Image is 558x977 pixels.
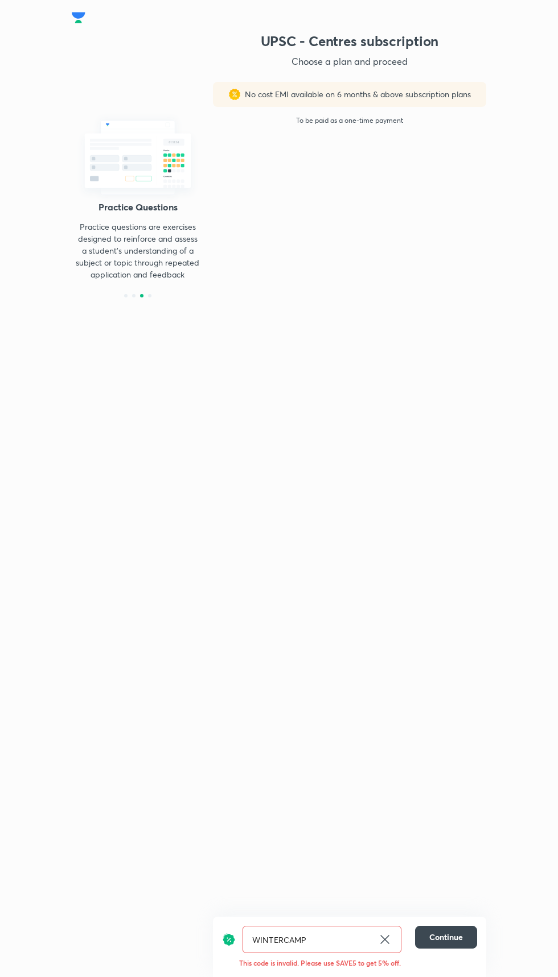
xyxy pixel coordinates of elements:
[72,9,85,26] img: Company Logo
[213,55,486,68] p: Choose a plan and proceed
[213,32,486,50] h3: UPSC - Centres subscription
[429,932,463,943] span: Continue
[72,202,204,212] h4: Practice Questions
[75,221,200,280] p: Practice questions are exercises designed to reinforce and assess a student's understanding of a ...
[229,89,240,100] img: sales discount
[72,9,85,23] a: Company Logo
[222,926,236,953] img: discount
[243,927,374,953] input: Have a referral code?
[415,926,477,949] button: Continue
[213,116,486,125] p: To be paid as a one-time payment
[240,89,471,100] p: No cost EMI available on 6 months & above subscription plans
[72,113,204,202] img: mock_test_quizes_521a5f770e.svg
[239,958,477,968] p: This code is invalid. Please use SAVE5 to get 5% off.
